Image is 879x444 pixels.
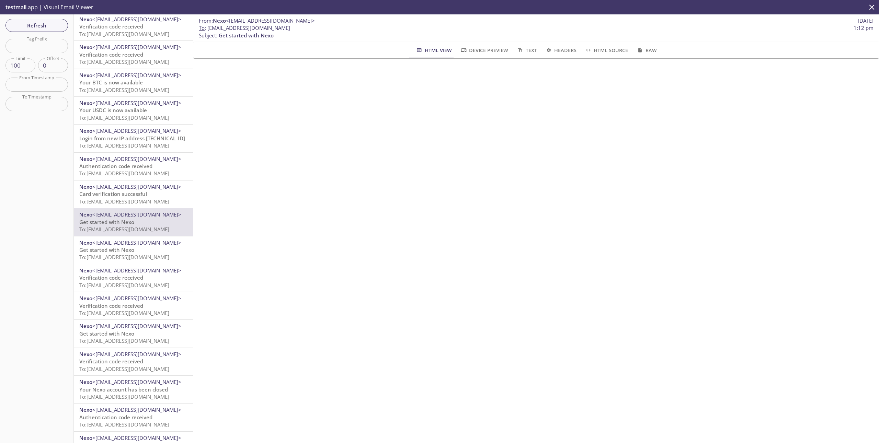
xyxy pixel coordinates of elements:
[79,282,169,289] span: To: [EMAIL_ADDRESS][DOMAIN_NAME]
[5,3,26,11] span: testmail
[74,236,193,264] div: Nexo<[EMAIL_ADDRESS][DOMAIN_NAME]>Get started with NexoTo:[EMAIL_ADDRESS][DOMAIN_NAME]
[92,406,181,413] span: <[EMAIL_ADDRESS][DOMAIN_NAME]>
[79,163,152,170] span: Authentication code received
[79,365,169,372] span: To: [EMAIL_ADDRESS][DOMAIN_NAME]
[92,16,181,23] span: <[EMAIL_ADDRESS][DOMAIN_NAME]>
[79,386,168,393] span: Your Nexo account has been closed
[854,24,874,32] span: 1:12 pm
[79,219,134,225] span: Get started with Nexo
[415,46,452,55] span: HTML View
[79,358,143,365] span: Verification code received
[79,378,92,385] span: Nexo
[74,41,193,68] div: Nexo<[EMAIL_ADDRESS][DOMAIN_NAME]>Verification code receivedTo:[EMAIL_ADDRESS][DOMAIN_NAME]
[92,351,181,358] span: <[EMAIL_ADDRESS][DOMAIN_NAME]>
[199,24,874,39] p: :
[545,46,577,55] span: Headers
[79,170,169,177] span: To: [EMAIL_ADDRESS][DOMAIN_NAME]
[226,17,315,24] span: <[EMAIL_ADDRESS][DOMAIN_NAME]>
[79,114,169,121] span: To: [EMAIL_ADDRESS][DOMAIN_NAME]
[92,72,181,79] span: <[EMAIL_ADDRESS][DOMAIN_NAME]>
[79,302,143,309] span: Verification code received
[79,211,92,218] span: Nexo
[92,44,181,50] span: <[EMAIL_ADDRESS][DOMAIN_NAME]>
[79,107,147,114] span: Your USDC is now available
[74,180,193,208] div: Nexo<[EMAIL_ADDRESS][DOMAIN_NAME]>Card verification successfulTo:[EMAIL_ADDRESS][DOMAIN_NAME]
[74,13,193,40] div: Nexo<[EMAIL_ADDRESS][DOMAIN_NAME]>Verification code receivedTo:[EMAIL_ADDRESS][DOMAIN_NAME]
[92,211,181,218] span: <[EMAIL_ADDRESS][DOMAIN_NAME]>
[858,17,874,24] span: [DATE]
[74,208,193,236] div: Nexo<[EMAIL_ADDRESS][DOMAIN_NAME]>Get started with NexoTo:[EMAIL_ADDRESS][DOMAIN_NAME]
[79,393,169,400] span: To: [EMAIL_ADDRESS][DOMAIN_NAME]
[79,155,92,162] span: Nexo
[92,323,181,329] span: <[EMAIL_ADDRESS][DOMAIN_NAME]>
[92,378,181,385] span: <[EMAIL_ADDRESS][DOMAIN_NAME]>
[92,295,181,302] span: <[EMAIL_ADDRESS][DOMAIN_NAME]>
[79,254,169,260] span: To: [EMAIL_ADDRESS][DOMAIN_NAME]
[92,267,181,274] span: <[EMAIL_ADDRESS][DOMAIN_NAME]>
[199,24,205,31] span: To
[92,127,181,134] span: <[EMAIL_ADDRESS][DOMAIN_NAME]>
[79,406,92,413] span: Nexo
[199,17,212,24] span: From
[199,17,315,24] span: :
[79,44,92,50] span: Nexo
[79,434,92,441] span: Nexo
[79,239,92,246] span: Nexo
[74,376,193,403] div: Nexo<[EMAIL_ADDRESS][DOMAIN_NAME]>Your Nexo account has been closedTo:[EMAIL_ADDRESS][DOMAIN_NAME]
[92,239,181,246] span: <[EMAIL_ADDRESS][DOMAIN_NAME]>
[79,183,92,190] span: Nexo
[79,274,143,281] span: Verification code received
[79,246,134,253] span: Get started with Nexo
[79,198,169,205] span: To: [EMAIL_ADDRESS][DOMAIN_NAME]
[79,86,169,93] span: To: [EMAIL_ADDRESS][DOMAIN_NAME]
[79,58,169,65] span: To: [EMAIL_ADDRESS][DOMAIN_NAME]
[79,330,134,337] span: Get started with Nexo
[199,32,216,39] span: Subject
[79,16,92,23] span: Nexo
[79,51,143,58] span: Verification code received
[79,421,169,428] span: To: [EMAIL_ADDRESS][DOMAIN_NAME]
[79,23,143,30] span: Verification code received
[92,100,181,106] span: <[EMAIL_ADDRESS][DOMAIN_NAME]>
[74,348,193,375] div: Nexo<[EMAIL_ADDRESS][DOMAIN_NAME]>Verification code receivedTo:[EMAIL_ADDRESS][DOMAIN_NAME]
[79,267,92,274] span: Nexo
[74,320,193,347] div: Nexo<[EMAIL_ADDRESS][DOMAIN_NAME]>Get started with NexoTo:[EMAIL_ADDRESS][DOMAIN_NAME]
[92,434,181,441] span: <[EMAIL_ADDRESS][DOMAIN_NAME]>
[74,404,193,431] div: Nexo<[EMAIL_ADDRESS][DOMAIN_NAME]>Authentication code receivedTo:[EMAIL_ADDRESS][DOMAIN_NAME]
[79,135,185,142] span: Login from new IP address [TECHNICAL_ID]
[74,292,193,319] div: Nexo<[EMAIL_ADDRESS][DOMAIN_NAME]>Verification code receivedTo:[EMAIL_ADDRESS][DOMAIN_NAME]
[79,414,152,421] span: Authentication code received
[219,32,274,39] span: Get started with Nexo
[636,46,657,55] span: Raw
[5,19,68,32] button: Refresh
[79,79,143,86] span: Your BTC is now available
[199,24,290,32] span: : [EMAIL_ADDRESS][DOMAIN_NAME]
[79,127,92,134] span: Nexo
[79,31,169,37] span: To: [EMAIL_ADDRESS][DOMAIN_NAME]
[79,323,92,329] span: Nexo
[74,97,193,124] div: Nexo<[EMAIL_ADDRESS][DOMAIN_NAME]>Your USDC is now availableTo:[EMAIL_ADDRESS][DOMAIN_NAME]
[79,351,92,358] span: Nexo
[79,337,169,344] span: To: [EMAIL_ADDRESS][DOMAIN_NAME]
[74,125,193,152] div: Nexo<[EMAIL_ADDRESS][DOMAIN_NAME]>Login from new IP address [TECHNICAL_ID]To:[EMAIL_ADDRESS][DOMA...
[213,17,226,24] span: Nexo
[585,46,628,55] span: HTML Source
[79,190,147,197] span: Card verification successful
[79,142,169,149] span: To: [EMAIL_ADDRESS][DOMAIN_NAME]
[92,155,181,162] span: <[EMAIL_ADDRESS][DOMAIN_NAME]>
[79,100,92,106] span: Nexo
[92,183,181,190] span: <[EMAIL_ADDRESS][DOMAIN_NAME]>
[79,295,92,302] span: Nexo
[74,264,193,292] div: Nexo<[EMAIL_ADDRESS][DOMAIN_NAME]>Verification code receivedTo:[EMAIL_ADDRESS][DOMAIN_NAME]
[516,46,537,55] span: Text
[74,69,193,96] div: Nexo<[EMAIL_ADDRESS][DOMAIN_NAME]>Your BTC is now availableTo:[EMAIL_ADDRESS][DOMAIN_NAME]
[460,46,508,55] span: Device Preview
[79,226,169,233] span: To: [EMAIL_ADDRESS][DOMAIN_NAME]
[79,72,92,79] span: Nexo
[79,309,169,316] span: To: [EMAIL_ADDRESS][DOMAIN_NAME]
[74,153,193,180] div: Nexo<[EMAIL_ADDRESS][DOMAIN_NAME]>Authentication code receivedTo:[EMAIL_ADDRESS][DOMAIN_NAME]
[11,21,62,30] span: Refresh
